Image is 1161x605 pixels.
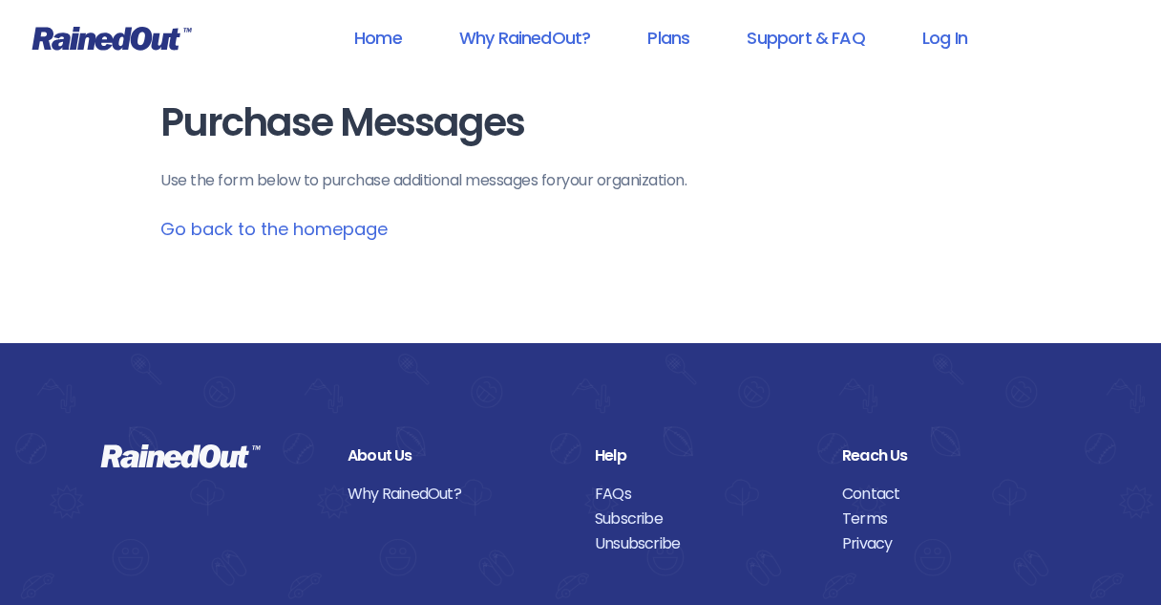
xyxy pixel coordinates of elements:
[722,16,889,59] a: Support & FAQ
[595,531,813,556] a: Unsubscribe
[842,507,1061,531] a: Terms
[348,482,566,507] a: Why RainedOut?
[434,16,616,59] a: Why RainedOut?
[595,507,813,531] a: Subscribe
[842,443,1061,468] div: Reach Us
[329,16,427,59] a: Home
[595,443,813,468] div: Help
[842,531,1061,556] a: Privacy
[842,482,1061,507] a: Contact
[897,16,992,59] a: Log In
[160,101,1001,144] h1: Purchase Messages
[623,16,714,59] a: Plans
[348,443,566,468] div: About Us
[160,169,1001,192] p: Use the form below to purchase additional messages for your organization .
[160,217,388,241] a: Go back to the homepage
[595,482,813,507] a: FAQs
